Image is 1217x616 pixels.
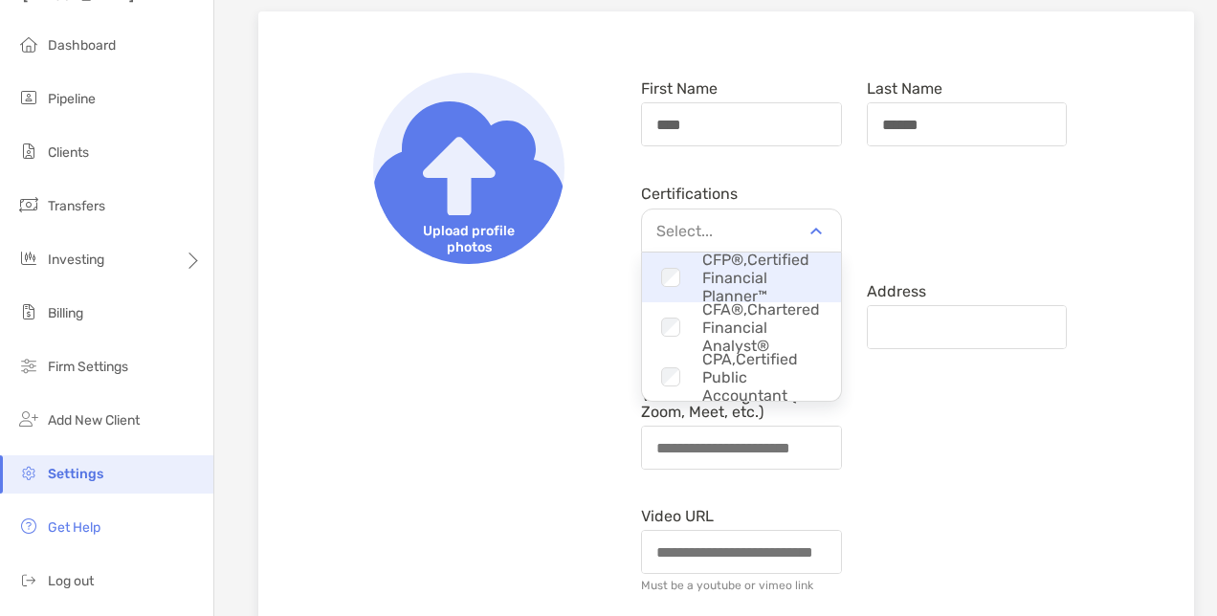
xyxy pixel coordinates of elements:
span: Transfers [48,198,105,214]
span: Dashboard [48,37,116,54]
img: logout icon [17,568,40,591]
span: Pipeline [48,91,96,107]
div: Certifications [641,185,842,203]
label: Address [867,283,926,299]
span: Upload profile photos [373,215,564,264]
label: Virtual meetings link (i.e. Zoom, Meet, etc.) [641,387,842,420]
img: get-help icon [17,515,40,538]
img: investing icon [17,247,40,270]
div: CPA, Certified Public Accountant [642,341,841,414]
p: Select... [647,219,846,243]
span: Billing [48,305,83,321]
label: Last Name [867,80,942,97]
div: ChFC®, Chartered Financial Consultant® [642,390,841,464]
span: Clients [48,144,89,161]
label: First Name [641,80,718,97]
img: add_new_client icon [17,407,40,430]
img: dashboard icon [17,33,40,55]
span: Investing [48,252,104,268]
span: Settings [48,466,103,482]
span: Add New Client [48,412,140,429]
div: CFP®, Certified Financial Planner™ [642,241,841,315]
img: clients icon [17,140,40,163]
img: Upload profile [373,73,564,264]
label: Video URL [641,508,714,524]
span: Firm Settings [48,359,128,375]
div: Must be a youtube or vimeo link [641,579,813,592]
img: transfers icon [17,193,40,216]
img: pipeline icon [17,86,40,109]
img: settings icon [17,461,40,484]
span: Log out [48,573,94,589]
img: billing icon [17,300,40,323]
span: Get Help [48,519,100,536]
img: firm-settings icon [17,354,40,377]
div: CFA®, Chartered Financial Analyst® [642,291,841,364]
